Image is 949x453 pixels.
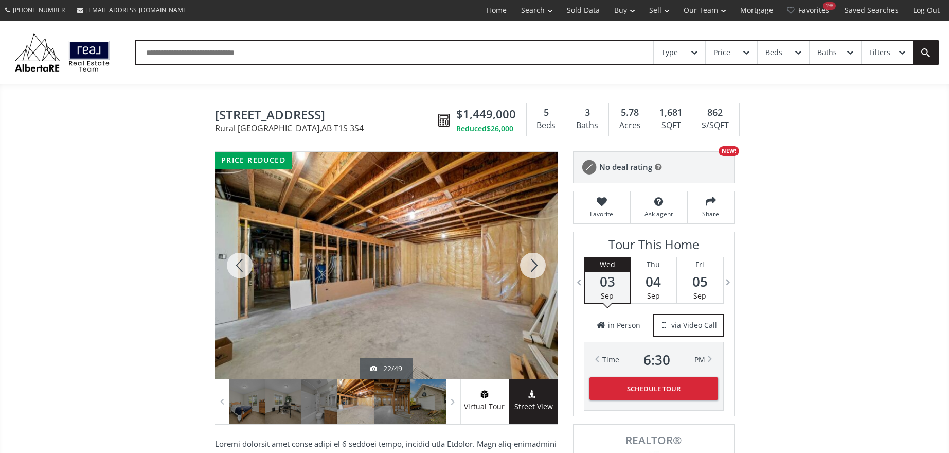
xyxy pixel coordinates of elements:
[579,210,625,218] span: Favorite
[601,291,614,301] span: Sep
[647,291,660,301] span: Sep
[460,401,509,413] span: Virtual Tour
[693,210,729,218] span: Share
[571,118,603,133] div: Baths
[631,274,676,289] span: 04
[656,118,686,133] div: SQFT
[215,108,433,124] span: 32019 314 Avenue East
[370,363,402,374] div: 22/49
[487,124,513,134] span: $26,000
[509,401,558,413] span: Street View
[719,146,739,156] div: NEW!
[823,2,836,10] div: 198
[13,6,67,14] span: [PHONE_NUMBER]
[869,49,890,56] div: Filters
[677,257,723,272] div: Fri
[608,320,640,330] span: in Person
[599,162,652,172] span: No deal rating
[456,106,516,122] span: $1,449,000
[585,257,630,272] div: Wed
[215,152,292,169] div: price reduced
[636,210,682,218] span: Ask agent
[571,106,603,119] div: 3
[456,124,516,134] div: Reduced
[643,353,670,367] span: 6 : 30
[614,118,646,133] div: Acres
[579,157,599,178] img: rating icon
[215,124,433,132] span: Rural [GEOGRAPHIC_DATA] , AB T1S 3S4
[677,274,723,289] span: 05
[589,377,718,400] button: Schedule Tour
[671,320,717,330] span: via Video Call
[86,6,189,14] span: [EMAIL_ADDRESS][DOMAIN_NAME]
[72,1,194,20] a: [EMAIL_ADDRESS][DOMAIN_NAME]
[584,237,724,257] h3: Tour This Home
[631,257,676,272] div: Thu
[693,291,706,301] span: Sep
[532,106,561,119] div: 5
[713,49,730,56] div: Price
[479,390,490,398] img: virtual tour icon
[696,118,733,133] div: $/SQFT
[614,106,646,119] div: 5.78
[817,49,837,56] div: Baths
[661,49,678,56] div: Type
[460,379,509,424] a: virtual tour iconVirtual Tour
[602,353,705,367] div: Time PM
[215,152,558,379] div: 32019 314 Avenue East Rural Foothills County, AB T1S 3S4 - Photo 22 of 49
[585,435,723,446] span: REALTOR®
[765,49,782,56] div: Beds
[10,31,114,74] img: Logo
[585,274,630,289] span: 03
[659,106,683,119] span: 1,681
[532,118,561,133] div: Beds
[696,106,733,119] div: 862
